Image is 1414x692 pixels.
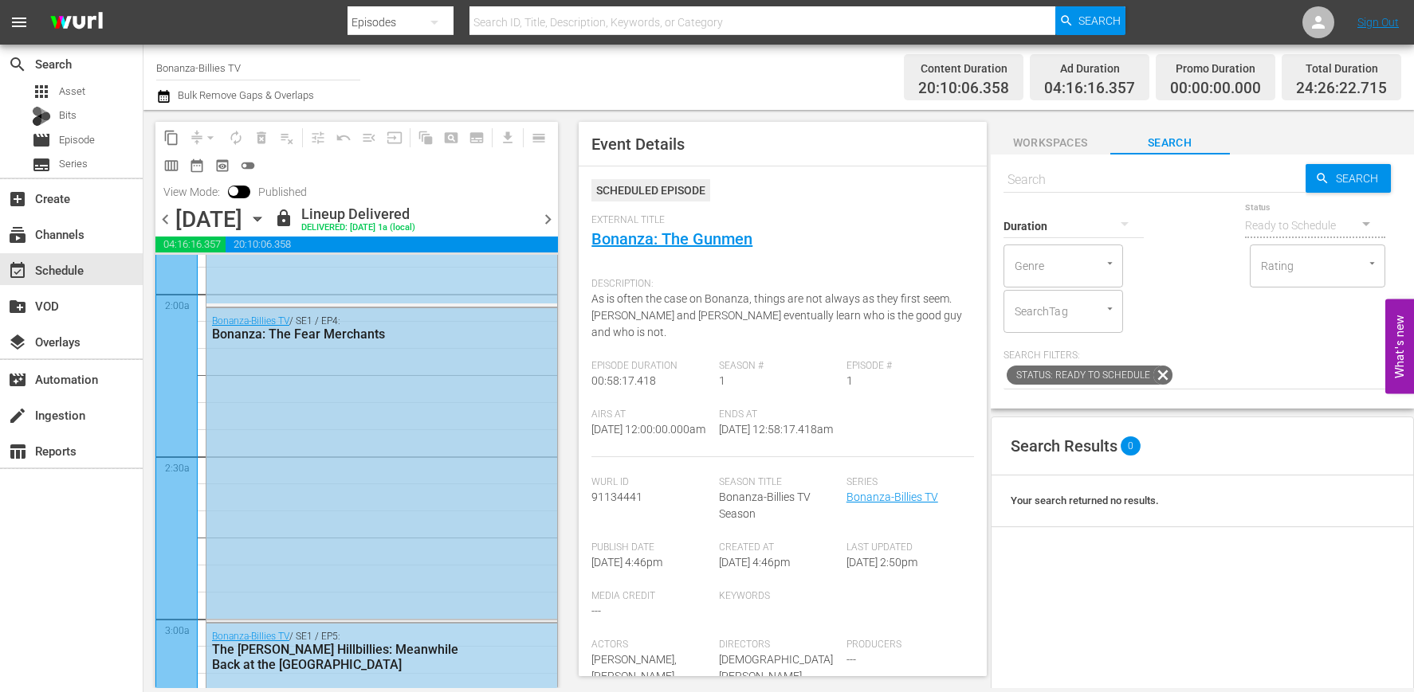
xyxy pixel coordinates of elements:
span: Remove Gaps & Overlaps [184,125,223,151]
span: [DATE] 4:46pm [591,556,662,569]
a: Bonanza-Billies TV [212,631,289,642]
span: Bulk Remove Gaps & Overlaps [175,89,314,101]
span: [DATE] 2:50pm [846,556,917,569]
span: Select an event to delete [249,125,274,151]
span: Keywords [719,590,839,603]
span: [DEMOGRAPHIC_DATA][PERSON_NAME] [719,653,833,682]
span: 20:10:06.358 [226,237,558,252]
span: Update Metadata from Key Asset [382,125,407,151]
span: [DATE] 12:58:17.418am [719,423,833,436]
span: 00:00:00.000 [1170,80,1261,98]
span: Customize Events [300,122,331,153]
div: / SE1 / EP5: [212,631,475,672]
div: Lineup Delivered [301,205,415,223]
span: Bonanza-Billies TV Season [719,491,811,520]
span: Series [59,156,88,172]
span: 1 [719,374,725,387]
span: Published [250,186,315,198]
button: Open [1102,256,1117,271]
span: Search [1078,6,1121,35]
span: Fill episodes with ad slates [356,125,382,151]
span: Directors [719,639,839,651]
span: Create Search Block [438,125,464,151]
span: toggle_off [240,158,256,174]
button: Open Feedback Widget [1385,299,1414,393]
span: Series [32,155,51,174]
p: Search Filters: [1004,349,1401,362]
span: Wurl Id [591,476,711,489]
span: Refresh All Search Blocks [407,122,438,153]
span: Month Calendar View [184,153,210,178]
span: Event Details [591,135,685,154]
span: Season Title [719,476,839,489]
span: Bits [59,108,77,123]
span: Last Updated [846,541,966,554]
span: Asset [59,84,85,100]
span: As is often the case on Bonanza, things are not always as they first seem. [PERSON_NAME] and [PER... [591,292,962,338]
button: Search [1306,164,1391,193]
span: 04:16:16.357 [155,237,226,252]
span: Episode # [846,360,966,373]
span: Media Credit [591,590,711,603]
div: Ready to Schedule [1245,203,1385,248]
span: Episode [59,132,95,148]
span: Workspaces [991,133,1110,153]
span: Your search returned no results. [1011,495,1159,506]
span: Day Calendar View [520,122,552,153]
span: Revert to Primary Episode [331,125,356,151]
span: 0 [1121,436,1141,455]
span: Season # [719,360,839,373]
span: Automation [8,370,27,389]
span: Loop Content [223,125,249,151]
a: Bonanza: The Gunmen [591,229,752,248]
span: Overlays [8,333,27,352]
span: preview_outlined [214,158,230,174]
a: Bonanza-Billies TV [212,315,289,326]
span: Reports [8,442,27,461]
span: Week Calendar View [159,153,184,178]
span: --- [591,604,601,617]
span: Created At [719,541,839,554]
span: content_copy [163,130,179,146]
div: Total Duration [1296,57,1387,80]
div: / SE1 / EP4: [212,315,475,342]
span: Episode [32,131,51,150]
div: DELIVERED: [DATE] 1a (local) [301,223,415,233]
div: Promo Duration [1170,57,1261,80]
span: Search [1330,164,1391,193]
span: Ingestion [8,406,27,425]
span: menu [10,13,29,32]
span: View Backup [210,153,235,178]
span: Search [8,55,27,74]
span: Create Series Block [464,125,489,151]
span: View Mode: [155,186,228,198]
button: Search [1055,6,1125,35]
div: Bits [32,107,51,126]
span: Description: [591,278,965,291]
div: The [PERSON_NAME] Hillbillies: Meanwhile Back at the [GEOGRAPHIC_DATA] [212,642,475,672]
button: Open [1102,301,1117,316]
span: 91134441 [591,491,642,503]
span: Create [8,190,27,209]
span: Channels [8,225,27,244]
span: calendar_view_week_outlined [163,158,179,174]
span: 24:26:22.715 [1296,80,1387,98]
span: 00:58:17.418 [591,374,656,387]
span: Toggle to switch from Published to Draft view. [228,186,239,197]
span: External Title [591,214,965,227]
span: Airs At [591,409,711,421]
span: Search [1110,133,1230,153]
button: Open [1365,256,1380,271]
span: [DATE] 4:46pm [719,556,790,569]
span: Search Results [1011,436,1117,455]
span: Ends At [719,409,839,421]
span: 24 hours Lineup View is OFF [235,153,261,178]
span: Series [846,476,966,489]
span: date_range_outlined [189,158,205,174]
span: VOD [8,297,27,316]
span: Actors [591,639,711,651]
span: --- [846,653,856,666]
span: Episode Duration [591,360,711,373]
span: Copy Lineup [159,125,184,151]
div: Content Duration [918,57,1009,80]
